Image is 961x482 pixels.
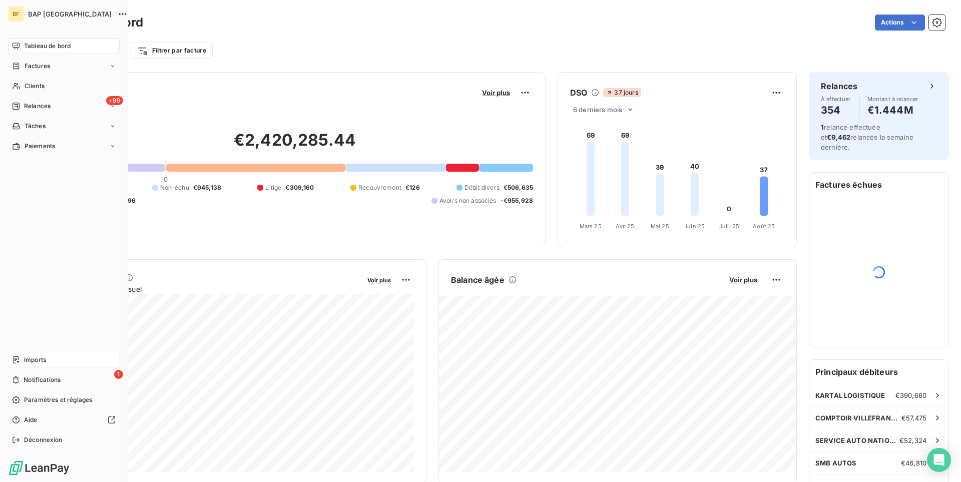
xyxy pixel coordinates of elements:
[8,138,120,154] a: Paiements
[580,223,602,230] tspan: Mars 25
[8,352,120,368] a: Imports
[57,284,360,294] span: Chiffre d'affaires mensuel
[451,274,505,286] h6: Balance âgée
[8,460,70,476] img: Logo LeanPay
[405,183,420,192] span: €126
[24,102,51,111] span: Relances
[684,223,705,230] tspan: Juin 25
[8,412,120,428] a: Aide
[501,196,533,205] span: -€955,928
[821,102,851,118] h4: 354
[193,183,221,192] span: €945,138
[815,414,901,422] span: COMPTOIR VILLEFRANCHE
[24,375,61,384] span: Notifications
[867,102,918,118] h4: €1.444M
[815,459,856,467] span: SMB AUTOS
[28,10,112,18] span: BAP [GEOGRAPHIC_DATA]
[24,355,46,364] span: Imports
[651,223,669,230] tspan: Mai 25
[25,122,46,131] span: Tâches
[809,360,948,384] h6: Principaux débiteurs
[616,223,634,230] tspan: Avr. 25
[25,62,50,71] span: Factures
[8,98,120,114] a: +99Relances
[603,88,641,97] span: 37 jours
[899,436,926,444] span: €52,324
[821,123,913,151] span: relance effectuée et relancés la semaine dernière.
[821,123,824,131] span: 1
[8,6,24,22] div: BF
[927,448,951,472] div: Open Intercom Messenger
[821,96,851,102] span: À effectuer
[114,370,123,379] span: 1
[719,223,739,230] tspan: Juil. 25
[364,275,394,284] button: Voir plus
[160,183,189,192] span: Non-échu
[729,276,757,284] span: Voir plus
[285,183,314,192] span: €309,160
[895,391,926,399] span: €390,660
[726,275,760,284] button: Voir plus
[358,183,401,192] span: Recouvrement
[815,391,885,399] span: KARTAL LOGISTIQUE
[482,89,510,97] span: Voir plus
[753,223,775,230] tspan: Août 25
[867,96,918,102] span: Montant à relancer
[464,183,500,192] span: Débit divers
[479,88,513,97] button: Voir plus
[24,415,38,424] span: Aide
[131,43,213,59] button: Filtrer par facture
[8,38,120,54] a: Tableau de bord
[8,78,120,94] a: Clients
[25,142,55,151] span: Paiements
[809,173,948,197] h6: Factures échues
[8,118,120,134] a: Tâches
[821,80,857,92] h6: Relances
[24,395,92,404] span: Paramètres et réglages
[367,277,391,284] span: Voir plus
[439,196,497,205] span: Avoirs non associés
[8,392,120,408] a: Paramètres et réglages
[815,436,899,444] span: SERVICE AUTO NATIONALE 6
[24,42,71,51] span: Tableau de bord
[875,15,925,31] button: Actions
[570,87,587,99] h6: DSO
[265,183,281,192] span: Litige
[164,175,168,183] span: 0
[573,106,622,114] span: 6 derniers mois
[901,414,926,422] span: €57,475
[504,183,533,192] span: €506,635
[901,459,926,467] span: €46,810
[827,133,850,141] span: €9,462
[8,58,120,74] a: Factures
[106,96,123,105] span: +99
[24,435,63,444] span: Déconnexion
[25,82,45,91] span: Clients
[57,130,533,160] h2: €2,420,285.44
